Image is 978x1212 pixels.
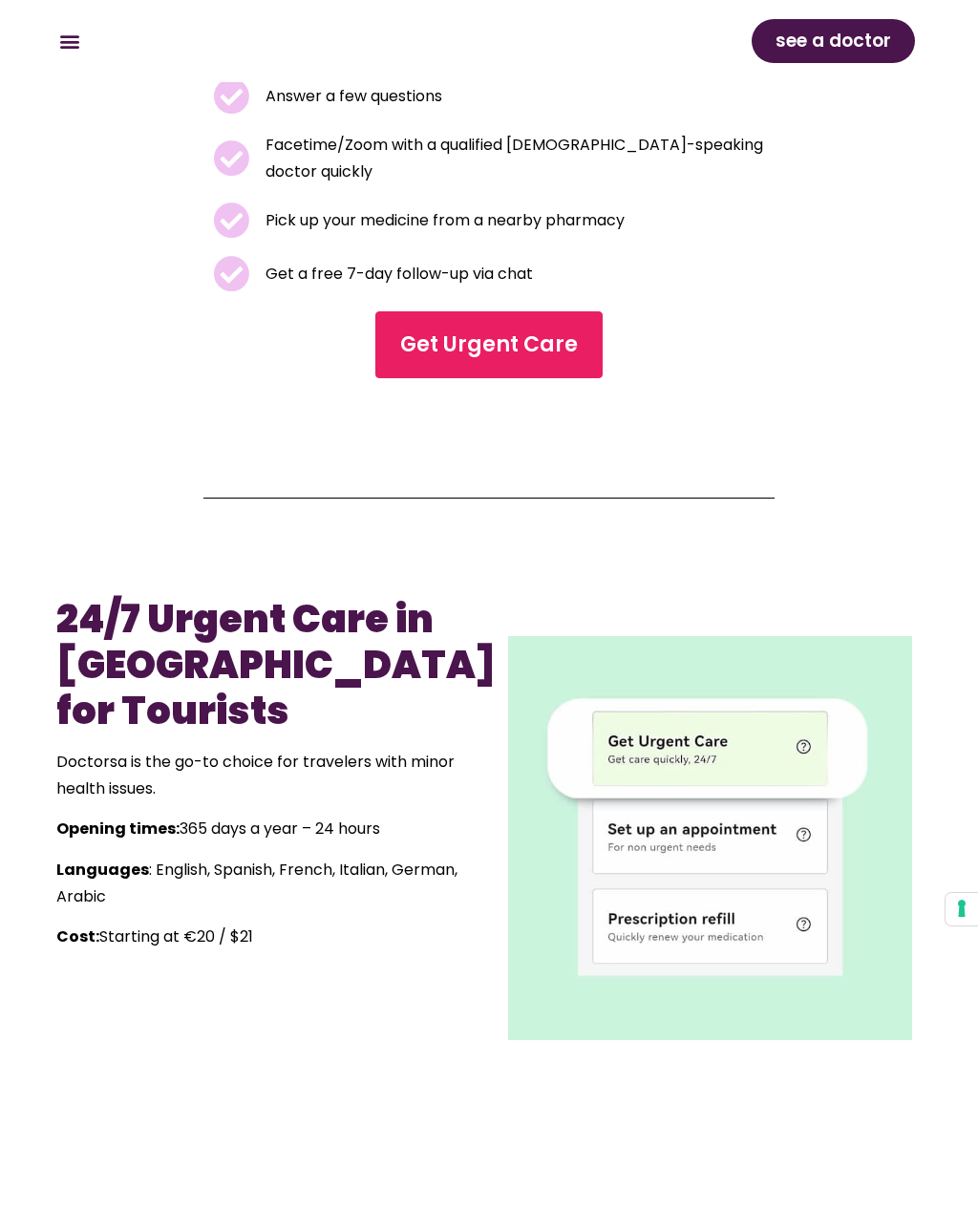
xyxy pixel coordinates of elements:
[261,132,765,185] span: Facetime/Zoom with a qualified [DEMOGRAPHIC_DATA]-speaking doctor quickly
[56,749,479,802] p: Doctorsa is the go-to choice for travelers with minor health issues.
[261,261,533,287] span: Get a free 7-day follow-up via chat
[776,26,891,56] span: see a doctor
[56,592,496,737] b: 24/7 Urgent Care in [GEOGRAPHIC_DATA] for Tourists
[261,207,625,234] span: Pick up your medicine from a nearby pharmacy
[56,857,479,910] p: : English, Spanish, French, Italian, German, Arabic
[56,818,180,840] b: Opening times:
[56,859,149,881] b: Languages
[946,893,978,925] button: Your consent preferences for tracking technologies
[400,330,578,360] span: Get Urgent Care
[375,311,603,378] a: Get Urgent Care
[261,83,442,110] span: Answer a few questions
[56,816,479,842] p: 365 days a year – 24 hours
[53,26,85,57] div: Menu Toggle
[752,19,915,63] a: see a doctor
[56,924,479,950] p: Starting at €20 / $21
[56,925,99,947] b: Cost:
